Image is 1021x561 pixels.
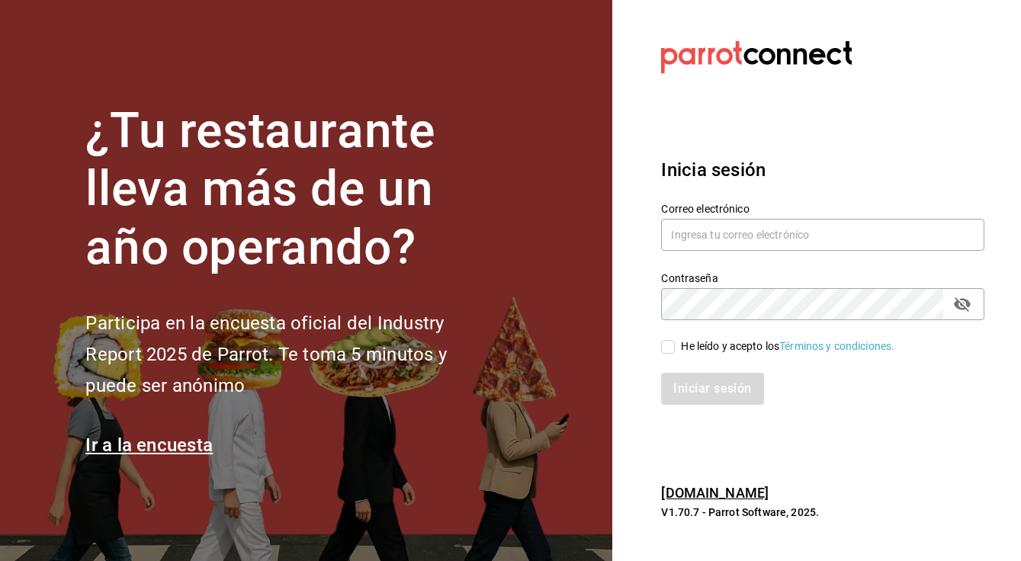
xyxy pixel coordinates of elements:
button: passwordField [949,291,975,317]
a: [DOMAIN_NAME] [661,485,769,501]
div: He leído y acepto los [681,338,894,354]
a: Términos y condiciones. [779,340,894,352]
h2: Participa en la encuesta oficial del Industry Report 2025 de Parrot. Te toma 5 minutos y puede se... [85,308,497,401]
h1: ¿Tu restaurante lleva más de un año operando? [85,102,497,277]
a: Ir a la encuesta [85,434,213,456]
label: Contraseña [661,272,984,283]
label: Correo electrónico [661,203,984,213]
h3: Inicia sesión [661,156,984,184]
input: Ingresa tu correo electrónico [661,219,984,251]
p: V1.70.7 - Parrot Software, 2025. [661,505,984,520]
